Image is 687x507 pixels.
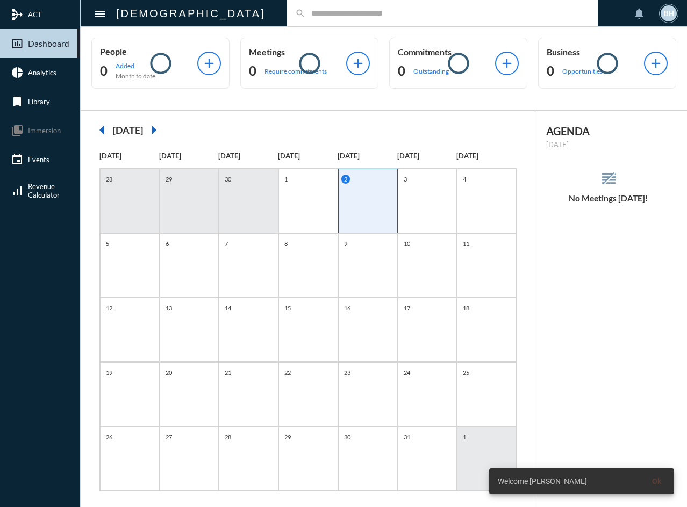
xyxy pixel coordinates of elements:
mat-icon: reorder [600,170,618,187]
span: Analytics [28,68,56,77]
p: 10 [401,239,413,248]
p: 2 [341,175,350,184]
p: [DATE] [218,151,278,160]
p: [DATE] [456,151,516,160]
mat-icon: search [295,8,306,19]
p: 11 [460,239,472,248]
p: 20 [163,368,175,377]
p: 17 [401,303,413,313]
mat-icon: arrow_right [143,119,164,141]
p: 26 [103,432,115,441]
p: 19 [103,368,115,377]
span: Revenue Calculator [28,182,60,199]
p: 5 [103,239,112,248]
p: 25 [460,368,472,377]
h2: [DEMOGRAPHIC_DATA] [116,5,266,22]
mat-icon: insert_chart_outlined [11,37,24,50]
p: 16 [341,303,353,313]
p: 12 [103,303,115,313]
span: Events [28,155,49,164]
p: 30 [341,432,353,441]
p: 18 [460,303,472,313]
p: 29 [163,175,175,184]
p: 28 [222,432,234,441]
mat-icon: event [11,153,24,166]
p: 1 [460,432,469,441]
span: Dashboard [28,39,69,48]
p: 15 [282,303,294,313]
span: ACT [28,10,42,19]
button: Toggle sidenav [89,3,111,24]
p: 7 [222,239,231,248]
p: 22 [282,368,294,377]
p: 27 [163,432,175,441]
p: [DATE] [278,151,338,160]
p: 8 [282,239,290,248]
p: 14 [222,303,234,313]
p: 24 [401,368,413,377]
div: BH [661,5,677,21]
span: Immersion [28,126,61,135]
p: 28 [103,175,115,184]
p: [DATE] [99,151,159,160]
p: [DATE] [159,151,219,160]
p: 23 [341,368,353,377]
mat-icon: Side nav toggle icon [94,8,106,20]
p: 21 [222,368,234,377]
h2: [DATE] [113,124,143,136]
span: Welcome [PERSON_NAME] [498,476,587,487]
h2: AGENDA [546,125,671,137]
p: [DATE] [546,140,671,149]
p: 31 [401,432,413,441]
mat-icon: collections_bookmark [11,124,24,137]
p: 29 [282,432,294,441]
mat-icon: pie_chart [11,66,24,79]
p: [DATE] [397,151,457,160]
p: 13 [163,303,175,313]
mat-icon: arrow_left [91,119,113,141]
p: 4 [460,175,469,184]
p: 3 [401,175,410,184]
mat-icon: bookmark [11,95,24,108]
mat-icon: signal_cellular_alt [11,184,24,197]
span: Library [28,97,50,106]
mat-icon: mediation [11,8,24,21]
p: 9 [341,239,350,248]
p: [DATE] [338,151,397,160]
mat-icon: notifications [633,7,646,20]
p: 30 [222,175,234,184]
p: 1 [282,175,290,184]
p: 6 [163,239,171,248]
h5: No Meetings [DATE]! [535,193,682,203]
span: Ok [652,477,661,486]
